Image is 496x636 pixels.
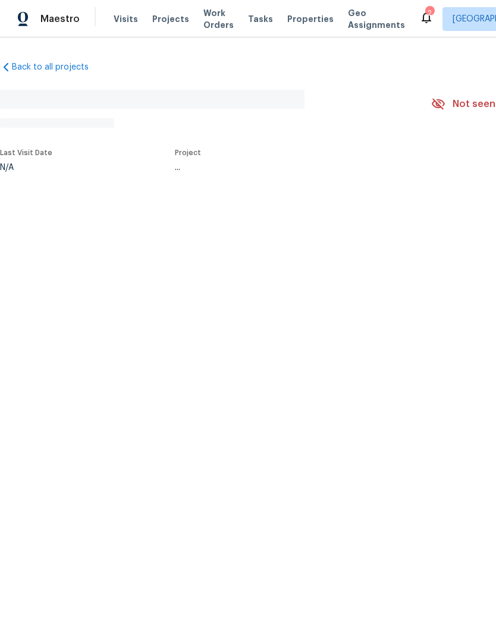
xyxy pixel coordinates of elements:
[425,7,434,19] div: 2
[175,149,201,156] span: Project
[114,13,138,25] span: Visits
[203,7,234,31] span: Work Orders
[40,13,80,25] span: Maestro
[175,163,403,172] div: ...
[287,13,334,25] span: Properties
[348,7,405,31] span: Geo Assignments
[248,15,273,23] span: Tasks
[152,13,189,25] span: Projects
